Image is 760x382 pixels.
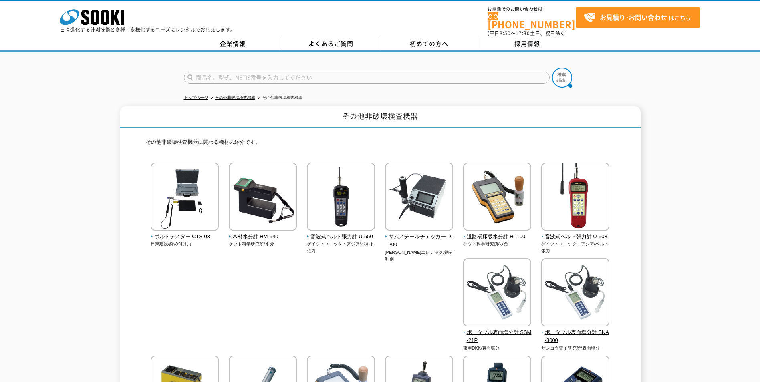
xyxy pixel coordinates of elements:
span: 音波式ベルト張力計 U-508 [541,233,610,241]
img: 音波式ベルト張力計 U-550 [307,163,375,233]
a: 道路橋床版水分計 HI-100 [463,225,532,241]
a: その他非破壊検査機器 [215,95,255,100]
img: 音波式ベルト張力計 U-508 [541,163,609,233]
p: サンコウ電子研究所/表面塩分 [541,345,610,352]
a: [PHONE_NUMBER] [488,12,576,29]
a: お見積り･お問い合わせはこちら [576,7,700,28]
p: [PERSON_NAME]エレテック/鋼材判別 [385,249,454,262]
span: ポータブル表面塩分計 SNA-3000 [541,328,610,345]
span: 音波式ベルト張力計 U-550 [307,233,375,241]
span: ボルトテスター CTS-03 [151,233,219,241]
a: よくあるご質問 [282,38,380,50]
span: 初めての方へ [410,39,448,48]
p: 日東建設/締め付け力 [151,241,219,247]
p: 日々進化する計測技術と多種・多様化するニーズにレンタルでお応えします。 [60,27,236,32]
a: ボルトテスター CTS-03 [151,225,219,241]
p: 東亜DKK/表面塩分 [463,345,532,352]
a: ポータブル表面塩分計 SNA-3000 [541,321,610,345]
span: (平日 ～ 土日、祝日除く) [488,30,567,37]
p: ゲイツ・ユニッタ・アジア/ベルト張力 [307,241,375,254]
img: サムスチールチェッカー D-200 [385,163,453,233]
img: ボルトテスター CTS-03 [151,163,219,233]
span: お電話でのお問い合わせは [488,7,576,12]
li: その他非破壊検査機器 [256,94,302,102]
a: 初めての方へ [380,38,478,50]
a: 企業情報 [184,38,282,50]
a: トップページ [184,95,208,100]
img: ポータブル表面塩分計 SSM-21P [463,258,531,328]
span: サムスチールチェッカー D-200 [385,233,454,249]
a: 採用情報 [478,38,577,50]
span: 17:30 [516,30,530,37]
span: 道路橋床版水分計 HI-100 [463,233,532,241]
img: btn_search.png [552,68,572,88]
span: 8:50 [500,30,511,37]
a: ポータブル表面塩分計 SSM-21P [463,321,532,345]
img: ポータブル表面塩分計 SNA-3000 [541,258,609,328]
a: サムスチールチェッカー D-200 [385,225,454,249]
span: はこちら [584,12,691,24]
img: 木材水分計 HM-540 [229,163,297,233]
h1: その他非破壊検査機器 [120,106,641,128]
p: ケツト科学研究所/水分 [463,241,532,247]
a: 木材水分計 HM-540 [229,225,297,241]
span: ポータブル表面塩分計 SSM-21P [463,328,532,345]
a: 音波式ベルト張力計 U-508 [541,225,610,241]
strong: お見積り･お問い合わせ [600,12,667,22]
p: その他非破壊検査機器に関わる機材の紹介です。 [146,138,615,151]
img: 道路橋床版水分計 HI-100 [463,163,531,233]
input: 商品名、型式、NETIS番号を入力してください [184,72,550,84]
a: 音波式ベルト張力計 U-550 [307,225,375,241]
span: 木材水分計 HM-540 [229,233,297,241]
p: ゲイツ・ユニッタ・アジア/ベルト張力 [541,241,610,254]
p: ケツト科学研究所/水分 [229,241,297,247]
